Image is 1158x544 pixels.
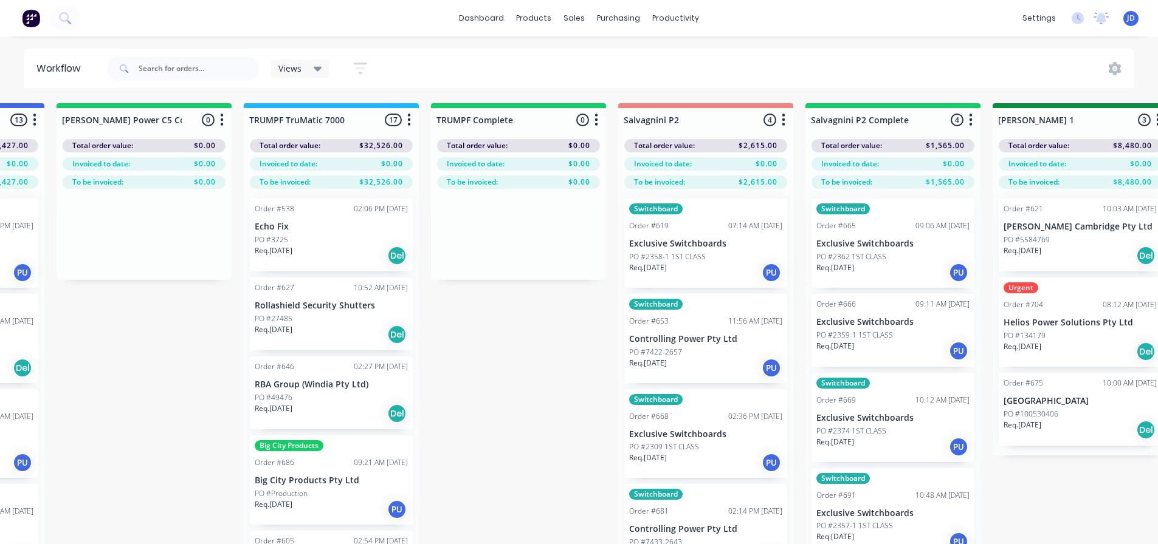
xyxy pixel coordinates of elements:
div: 02:06 PM [DATE] [354,203,408,214]
div: Order #686 [255,457,294,468]
div: Del [13,358,32,378]
div: Big City Products [255,440,323,451]
div: PU [13,453,32,472]
p: PO #7422-2657 [629,347,682,358]
p: PO #49476 [255,392,292,403]
p: [GEOGRAPHIC_DATA] [1004,396,1157,406]
div: productivity [646,9,705,27]
p: Big City Products Pty Ltd [255,475,408,486]
p: PO #100530406 [1004,409,1058,420]
span: $0.00 [194,158,216,169]
div: Order #666 [816,299,856,310]
div: Order #538 [255,203,294,214]
p: Req. [DATE] [1004,341,1041,352]
div: Big City ProductsOrder #68609:21 AM [DATE]Big City Products Pty LtdPO #ProductionReq.[DATE]PU [250,435,413,525]
span: To be invoiced: [260,177,311,188]
span: Total order value: [1008,140,1069,151]
div: Order #668 [629,411,669,422]
span: $0.00 [194,140,216,151]
p: Exclusive Switchboards [816,508,970,518]
div: SwitchboardOrder #66910:12 AM [DATE]Exclusive SwitchboardsPO #2374 1ST CLASSReq.[DATE]PU [812,373,974,462]
p: PO #2357-1 1ST CLASS [816,520,893,531]
div: Order #646 [255,361,294,372]
a: dashboard [453,9,510,27]
div: Order #66609:11 AM [DATE]Exclusive SwitchboardsPO #2359-1 1ST CLASSReq.[DATE]PU [812,294,974,367]
span: $0.00 [568,158,590,169]
div: 10:00 AM [DATE] [1103,378,1157,389]
p: Rollashield Security Shutters [255,301,408,311]
div: Order #691 [816,490,856,501]
p: PO #2362 1ST CLASS [816,251,886,262]
span: JD [1127,13,1135,24]
span: $0.00 [568,177,590,188]
span: Invoiced to date: [1008,158,1066,169]
div: Order #627 [255,282,294,293]
div: PU [949,437,968,457]
div: PU [762,358,781,378]
p: Req. [DATE] [629,452,667,463]
span: To be invoiced: [821,177,872,188]
p: [PERSON_NAME] Cambridge Pty Ltd [1004,222,1157,232]
div: Switchboard [816,473,870,484]
span: To be invoiced: [72,177,123,188]
p: PO #27485 [255,313,292,324]
div: 10:52 AM [DATE] [354,282,408,293]
p: RBA Group (Windia Pty Ltd) [255,379,408,390]
div: Order #704 [1004,299,1043,310]
p: PO #3725 [255,234,288,245]
div: PU [762,453,781,472]
span: $1,565.00 [926,140,965,151]
span: $0.00 [7,158,29,169]
div: PU [13,263,32,282]
div: Del [387,325,407,344]
span: To be invoiced: [634,177,685,188]
div: 07:14 AM [DATE] [728,220,782,231]
div: Order #681 [629,506,669,517]
p: Req. [DATE] [1004,245,1041,256]
div: 02:36 PM [DATE] [728,411,782,422]
span: $0.00 [381,158,403,169]
div: 08:12 AM [DATE] [1103,299,1157,310]
div: PU [949,263,968,282]
div: Del [387,404,407,423]
div: Order #62710:52 AM [DATE]Rollashield Security ShuttersPO #27485Req.[DATE]Del [250,277,413,350]
p: PO #2374 1ST CLASS [816,426,886,437]
span: $0.00 [756,158,777,169]
div: 10:12 AM [DATE] [915,395,970,406]
div: sales [557,9,591,27]
div: settings [1016,9,1062,27]
div: 09:06 AM [DATE] [915,220,970,231]
div: Del [1136,420,1156,440]
p: Req. [DATE] [1004,420,1041,430]
div: Switchboard [629,203,683,214]
span: $8,480.00 [1113,177,1152,188]
p: Req. [DATE] [629,262,667,273]
div: 10:48 AM [DATE] [915,490,970,501]
div: Order #653 [629,316,669,327]
div: Switchboard [629,489,683,500]
span: Invoiced to date: [447,158,505,169]
div: PU [387,500,407,519]
img: Factory [22,9,40,27]
span: To be invoiced: [447,177,498,188]
span: Total order value: [72,140,133,151]
span: Invoiced to date: [634,158,692,169]
div: Del [1136,246,1156,265]
div: SwitchboardOrder #66802:36 PM [DATE]Exclusive SwitchboardsPO #2309 1ST CLASSReq.[DATE]PU [624,389,787,478]
p: PO #2359-1 1ST CLASS [816,330,893,341]
p: Exclusive Switchboards [816,413,970,423]
span: Invoiced to date: [260,158,317,169]
span: To be invoiced: [1008,177,1060,188]
div: 09:21 AM [DATE] [354,457,408,468]
div: 11:56 AM [DATE] [728,316,782,327]
p: Req. [DATE] [816,341,854,352]
p: Exclusive Switchboards [816,239,970,249]
p: Exclusive Switchboards [629,429,782,440]
p: Req. [DATE] [816,262,854,273]
p: Controlling Power Pty Ltd [629,524,782,534]
div: Order #64602:27 PM [DATE]RBA Group (Windia Pty Ltd)PO #49476Req.[DATE]Del [250,356,413,429]
span: $0.00 [943,158,965,169]
p: Helios Power Solutions Pty Ltd [1004,318,1157,328]
span: Invoiced to date: [821,158,879,169]
span: $8,480.00 [1113,140,1152,151]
